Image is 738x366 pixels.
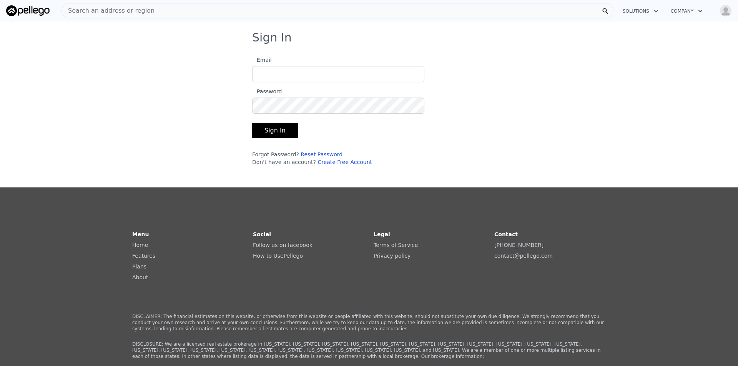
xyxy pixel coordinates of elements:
[132,253,155,259] a: Features
[132,341,606,359] p: DISCLOSURE: We are a licensed real estate brokerage in [US_STATE], [US_STATE], [US_STATE], [US_ST...
[252,66,424,82] input: Email
[253,242,312,248] a: Follow us on facebook
[253,253,303,259] a: How to UsePellego
[374,253,411,259] a: Privacy policy
[6,5,50,16] img: Pellego
[132,231,149,237] strong: Menu
[494,253,553,259] a: contact@pellego.com
[252,31,486,45] h3: Sign In
[665,4,709,18] button: Company
[132,263,146,270] a: Plans
[494,231,518,237] strong: Contact
[720,5,732,17] img: avatar
[374,242,418,248] a: Terms of Service
[301,151,342,157] a: Reset Password
[494,242,544,248] a: [PHONE_NUMBER]
[62,6,155,15] span: Search an address or region
[252,123,298,138] button: Sign In
[617,4,665,18] button: Solutions
[132,274,148,280] a: About
[252,88,282,94] span: Password
[252,98,424,114] input: Password
[252,151,424,166] div: Forgot Password? Don't have an account?
[253,231,271,237] strong: Social
[252,57,272,63] span: Email
[132,313,606,332] p: DISCLAIMER: The financial estimates on this website, or otherwise from this website or people aff...
[317,159,372,165] a: Create Free Account
[374,231,390,237] strong: Legal
[132,242,148,248] a: Home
